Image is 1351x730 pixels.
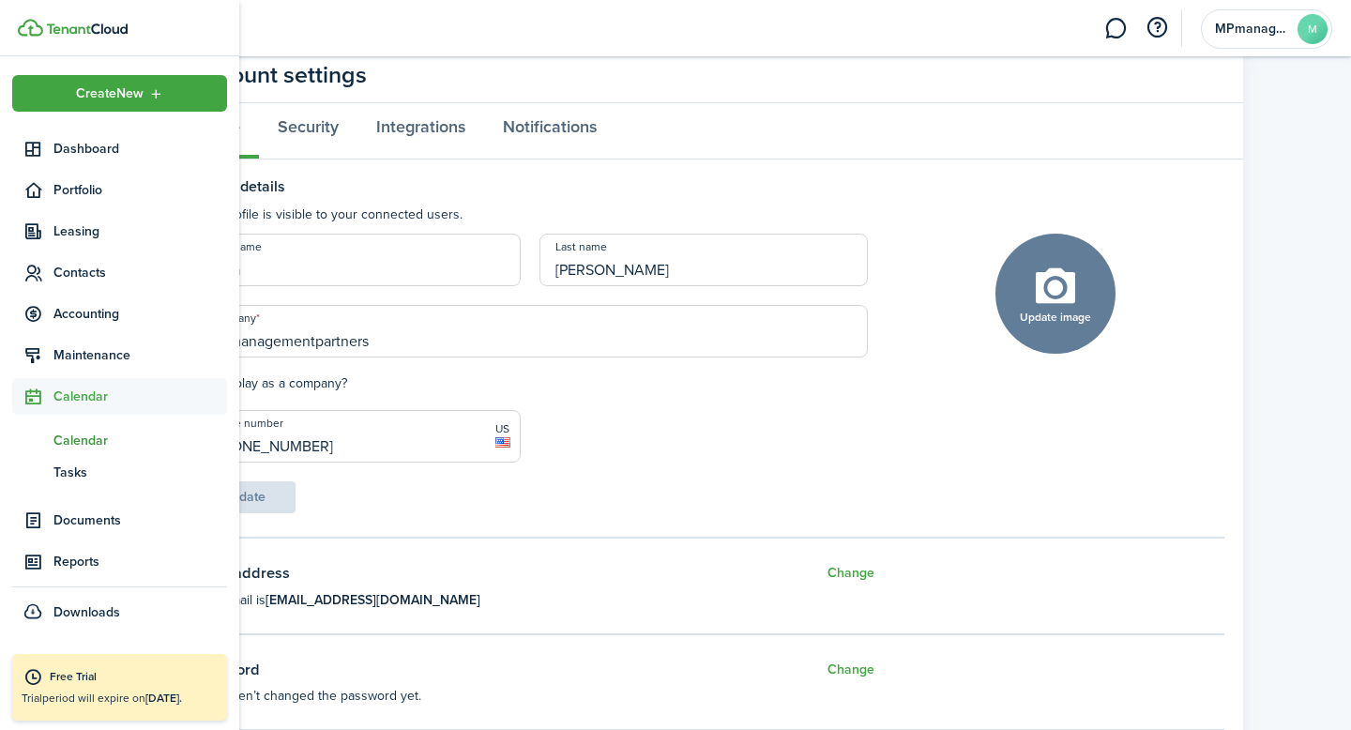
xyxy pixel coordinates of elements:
[53,552,227,571] span: Reports
[1298,14,1328,44] avatar-text: M
[827,562,874,586] button: Change
[12,654,227,721] a: Free TrialTrialperiod will expire on[DATE].
[22,690,218,707] p: Trial
[12,543,227,580] a: Reports
[192,376,347,391] label: Display as a company?
[192,590,874,610] p: Your email is
[1098,5,1133,53] a: Messaging
[50,668,218,687] div: Free Trial
[53,139,227,159] span: Dashboard
[12,130,227,167] a: Dashboard
[357,103,484,160] a: Integrations
[53,221,227,241] span: Leasing
[266,590,480,610] b: [EMAIL_ADDRESS][DOMAIN_NAME]
[53,510,227,530] span: Documents
[145,690,182,707] b: [DATE].
[1215,23,1290,36] span: MPmanagementpartners
[995,234,1116,354] button: Update image
[827,659,874,682] button: Change
[1141,12,1173,44] button: Open resource center
[259,103,357,160] a: Security
[42,690,182,707] span: period will expire on
[53,263,227,282] span: Contacts
[192,57,367,93] panel-main-title: Account settings
[53,431,227,450] span: Calendar
[192,686,874,706] p: You haven’t changed the password yet.
[53,387,227,406] span: Calendar
[192,205,868,224] settings-fieldset-description: Your profile is visible to your connected users.
[495,420,510,437] span: US
[12,456,227,488] a: Tasks
[192,178,868,195] settings-fieldset-title: Profile details
[53,180,227,200] span: Portfolio
[12,424,227,456] a: Calendar
[18,19,43,37] img: TenantCloud
[12,75,227,112] button: Open menu
[76,87,144,100] span: Create New
[53,463,227,482] span: Tasks
[46,23,128,35] img: TenantCloud
[53,304,227,324] span: Accounting
[484,103,615,160] a: Notifications
[53,602,120,622] span: Downloads
[53,345,227,365] span: Maintenance
[192,562,290,586] h3: Email address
